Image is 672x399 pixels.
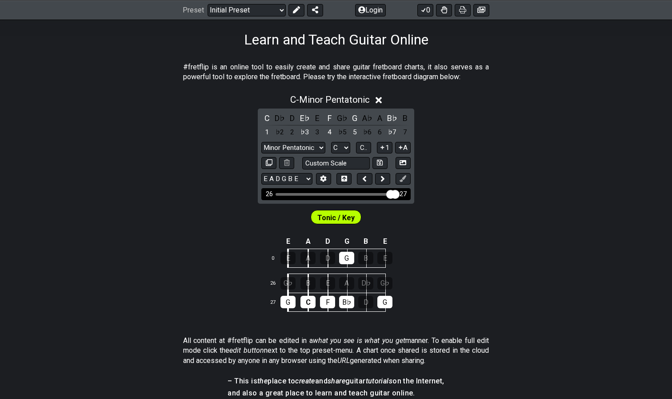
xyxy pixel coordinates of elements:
td: G [337,234,356,249]
div: B [300,277,316,290]
div: toggle pitch class [399,112,411,124]
div: E [377,252,392,264]
div: 27 [400,190,407,198]
div: toggle scale degree [324,126,336,138]
div: toggle pitch class [336,112,348,124]
button: First click edit preset to enable marker editing [396,173,411,185]
select: Scale [261,142,325,154]
em: the [257,377,268,385]
select: Tuning [261,173,312,185]
div: toggle pitch class [374,112,386,124]
div: toggle scale degree [374,126,386,138]
button: Toggle Dexterity for all fretkits [436,4,452,16]
div: toggle pitch class [261,112,273,124]
span: Preset [183,6,204,14]
h1: Learn and Teach Guitar Online [244,31,428,48]
button: 0 [417,4,433,16]
div: E [280,252,296,264]
td: 27 [267,293,288,312]
button: A [395,142,411,154]
td: E [376,234,395,249]
div: C [300,296,316,308]
td: 0 [267,249,288,268]
td: 26 [267,274,288,293]
div: 26 [266,190,273,198]
em: create [295,377,315,385]
div: toggle pitch class [387,112,398,124]
h4: and also a great place to learn and teach guitar online. [228,388,444,398]
button: Share Preset [307,4,323,16]
button: Store user defined scale [372,157,388,169]
em: edit button [229,346,264,355]
td: B [356,234,376,249]
em: tutorials [366,377,393,385]
div: toggle pitch class [299,112,311,124]
button: Move right [375,173,390,185]
div: toggle pitch class [312,112,323,124]
select: Tonic/Root [331,142,350,154]
div: toggle scale degree [362,126,373,138]
button: Edit Preset [288,4,304,16]
td: D [318,234,337,249]
div: G [280,296,296,308]
p: #fretflip is an online tool to easily create and share guitar fretboard charts, it also serves as... [183,62,489,82]
em: what you see is what you get [313,336,406,345]
div: toggle pitch class [324,112,336,124]
div: B [358,252,373,264]
div: toggle scale degree [274,126,285,138]
div: toggle scale degree [286,126,298,138]
div: D♭ [358,277,373,290]
div: B♭ [339,296,354,308]
button: Create Image [396,157,411,169]
button: Print [455,4,471,16]
button: Move left [357,173,372,185]
div: E [320,277,335,290]
button: Toggle horizontal chord view [336,173,352,185]
p: All content at #fretflip can be edited in a manner. To enable full edit mode click the next to th... [183,336,489,366]
div: toggle pitch class [362,112,373,124]
button: C.. [356,142,371,154]
div: A [300,252,316,264]
button: Create image [473,4,489,16]
span: C.. [360,144,367,152]
div: toggle scale degree [261,126,273,138]
div: toggle scale degree [312,126,323,138]
div: A [339,277,354,290]
div: toggle scale degree [336,126,348,138]
button: Login [355,4,386,16]
div: Visible fret range [261,188,411,200]
div: G♭ [280,277,296,290]
div: D [320,252,335,264]
button: Copy [261,157,276,169]
em: URL [337,356,350,365]
span: First enable full edit mode to edit [317,211,355,224]
em: share [328,377,345,385]
td: A [298,234,318,249]
div: toggle pitch class [274,112,285,124]
h4: – This is place to and guitar on the Internet, [228,376,444,386]
button: 1 [377,142,392,154]
div: toggle scale degree [299,126,311,138]
span: C - Minor Pentatonic [290,94,370,105]
div: G♭ [377,277,392,290]
div: F [320,296,335,308]
div: toggle pitch class [349,112,360,124]
div: toggle scale degree [399,126,411,138]
div: toggle scale degree [349,126,360,138]
div: G [377,296,392,308]
button: Delete [279,157,294,169]
div: G [339,252,354,264]
div: toggle scale degree [387,126,398,138]
td: E [278,234,298,249]
select: Preset [208,4,286,16]
button: Edit Tuning [316,173,331,185]
div: toggle pitch class [286,112,298,124]
div: D [358,296,373,308]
